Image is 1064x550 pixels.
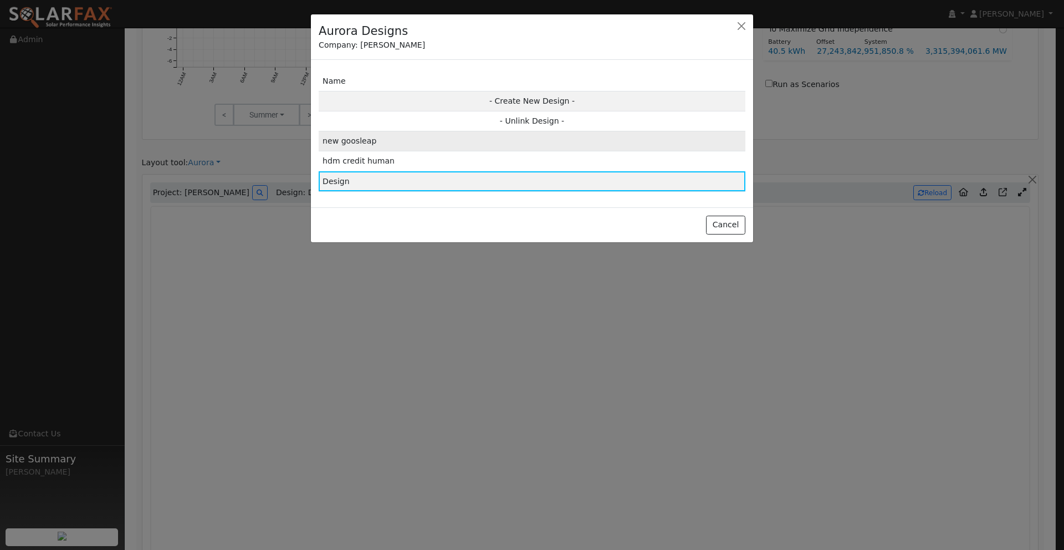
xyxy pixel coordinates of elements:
td: Name [319,72,745,91]
td: - Unlink Design - [319,111,745,131]
button: Cancel [706,216,745,235]
td: - Create New Design - [319,91,745,111]
div: Company: [PERSON_NAME] [319,39,745,51]
td: hdm credit human [319,151,745,171]
td: new goosleap [319,131,745,151]
td: Design [319,171,745,191]
h4: Aurora Designs [319,22,408,40]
